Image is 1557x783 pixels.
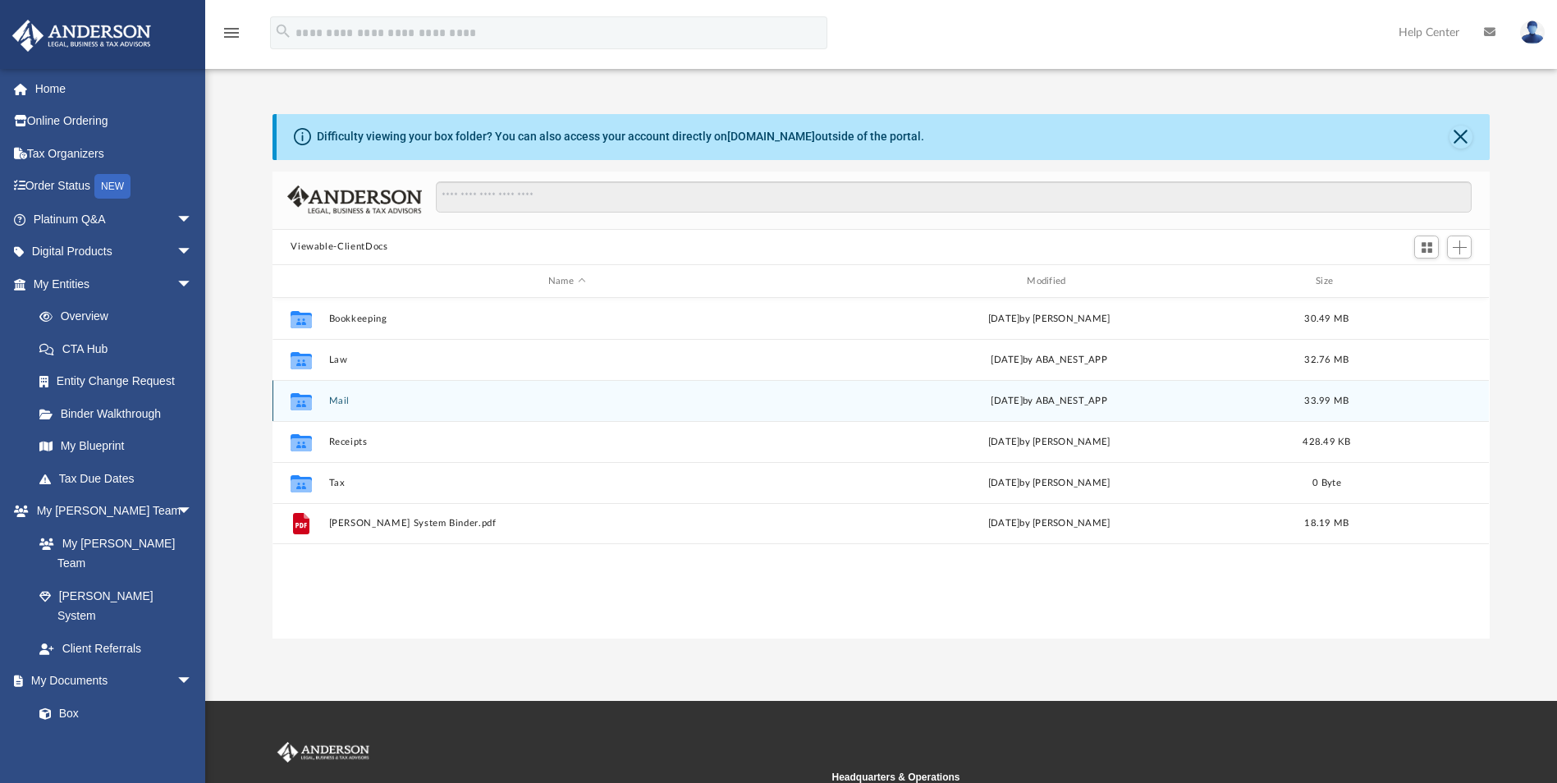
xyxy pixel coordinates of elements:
a: Overview [23,300,218,333]
span: 33.99 MB [1305,396,1349,405]
input: Search files and folders [436,181,1472,213]
div: [DATE] by [PERSON_NAME] [812,476,1287,491]
button: Bookkeeping [329,314,804,324]
span: 30.49 MB [1305,314,1349,323]
img: Anderson Advisors Platinum Portal [274,742,373,763]
a: My Entitiesarrow_drop_down [11,268,218,300]
div: [DATE] by ABA_NEST_APP [812,353,1287,368]
span: arrow_drop_down [176,495,209,529]
a: Order StatusNEW [11,170,218,204]
a: Tax Due Dates [23,462,218,495]
div: Difficulty viewing your box folder? You can also access your account directly on outside of the p... [317,128,924,145]
button: Mail [329,396,804,406]
i: menu [222,23,241,43]
div: by ABA_NEST_APP [812,394,1287,409]
button: [PERSON_NAME] System Binder.pdf [329,519,804,529]
div: NEW [94,174,131,199]
div: id [1367,274,1482,289]
div: by [PERSON_NAME] [812,312,1287,327]
span: 18.19 MB [1305,520,1349,529]
button: Viewable-ClientDocs [291,240,387,254]
div: [DATE] by [PERSON_NAME] [812,517,1287,532]
a: Box [23,697,201,730]
a: [PERSON_NAME] System [23,579,209,632]
a: Digital Productsarrow_drop_down [11,236,218,268]
i: search [274,22,292,40]
a: Tax Organizers [11,137,218,170]
img: User Pic [1520,21,1545,44]
span: 0 Byte [1313,478,1342,488]
span: arrow_drop_down [176,236,209,269]
button: Switch to Grid View [1414,236,1439,259]
a: Binder Walkthrough [23,397,218,430]
div: id [280,274,321,289]
button: Close [1449,126,1472,149]
button: Law [329,355,804,365]
a: Client Referrals [23,632,209,665]
a: Entity Change Request [23,365,218,398]
span: [DATE] [988,314,1020,323]
span: 32.76 MB [1305,355,1349,364]
span: 428.49 KB [1303,437,1351,446]
img: Anderson Advisors Platinum Portal [7,20,156,52]
span: arrow_drop_down [176,203,209,236]
a: CTA Hub [23,332,218,365]
button: Receipts [329,437,804,447]
a: Platinum Q&Aarrow_drop_down [11,203,218,236]
a: [DOMAIN_NAME] [727,130,815,143]
button: Tax [329,478,804,488]
div: grid [272,298,1489,638]
div: Size [1294,274,1360,289]
a: Online Ordering [11,105,218,138]
a: My [PERSON_NAME] Teamarrow_drop_down [11,495,209,528]
div: [DATE] by [PERSON_NAME] [812,435,1287,450]
button: Add [1447,236,1472,259]
span: [DATE] [991,396,1023,405]
a: My [PERSON_NAME] Team [23,527,201,579]
span: arrow_drop_down [176,268,209,301]
a: My Documentsarrow_drop_down [11,665,209,698]
a: My Blueprint [23,430,209,463]
div: Name [328,274,804,289]
a: Home [11,72,218,105]
a: menu [222,31,241,43]
div: Modified [811,274,1287,289]
span: arrow_drop_down [176,665,209,698]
